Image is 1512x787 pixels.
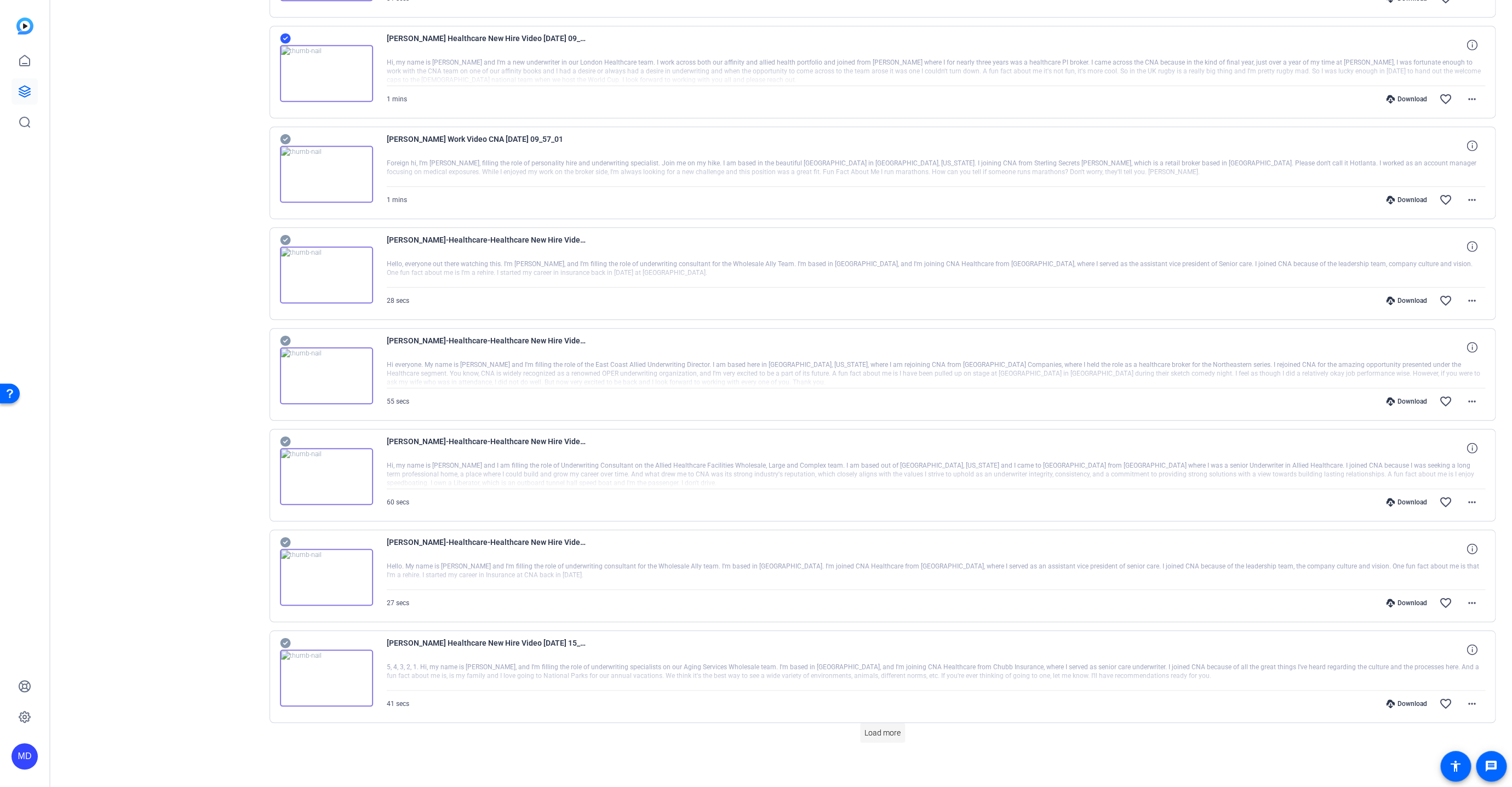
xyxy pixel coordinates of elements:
[1439,395,1452,408] mat-icon: favorite_border
[12,743,38,769] div: MD
[1465,496,1479,509] mat-icon: more_horiz
[387,498,409,506] span: 60 secs
[1381,699,1433,708] div: Download
[280,146,373,203] img: thumb-nail
[280,448,373,505] img: thumb-nail
[387,700,409,708] span: 41 secs
[1465,697,1479,710] mat-icon: more_horiz
[1485,760,1498,773] mat-icon: message
[387,297,409,305] span: 28 secs
[387,334,589,360] span: [PERSON_NAME]-Healthcare-Healthcare New Hire Video-1747263098453-webcam
[387,636,589,663] span: [PERSON_NAME] Healthcare New Hire Video [DATE] 15_03_58
[387,196,407,204] span: 1 mins
[280,347,373,404] img: thumb-nail
[1465,193,1479,206] mat-icon: more_horiz
[1439,596,1452,610] mat-icon: favorite_border
[1381,599,1433,607] div: Download
[1465,395,1479,408] mat-icon: more_horiz
[860,723,905,743] button: Load more
[280,246,373,303] img: thumb-nail
[280,549,373,606] img: thumb-nail
[16,18,33,35] img: blue-gradient.svg
[1465,93,1479,106] mat-icon: more_horiz
[387,435,589,461] span: [PERSON_NAME]-Healthcare-Healthcare New Hire Video-1747247250634-webcam
[387,95,407,103] span: 1 mins
[387,398,409,405] span: 55 secs
[387,233,589,260] span: [PERSON_NAME]-Healthcare-Healthcare New Hire Video-1747579688405-webcam
[387,133,589,159] span: [PERSON_NAME] Work Video CNA [DATE] 09_57_01
[1439,496,1452,509] mat-icon: favorite_border
[1439,697,1452,710] mat-icon: favorite_border
[280,650,373,706] img: thumb-nail
[1439,193,1452,206] mat-icon: favorite_border
[1381,397,1433,406] div: Download
[1381,296,1433,305] div: Download
[280,45,373,102] img: thumb-nail
[1381,498,1433,507] div: Download
[387,32,589,58] span: [PERSON_NAME] Healthcare New Hire Video [DATE] 09_18_23
[1381,196,1433,204] div: Download
[1439,294,1452,307] mat-icon: favorite_border
[1465,294,1479,307] mat-icon: more_horiz
[1449,760,1462,773] mat-icon: accessibility
[864,727,901,739] span: Load more
[387,599,409,607] span: 27 secs
[1381,95,1433,104] div: Download
[1465,596,1479,610] mat-icon: more_horiz
[387,536,589,562] span: [PERSON_NAME]-Healthcare-Healthcare New Hire Video-1747246424573-webcam
[1439,93,1452,106] mat-icon: favorite_border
